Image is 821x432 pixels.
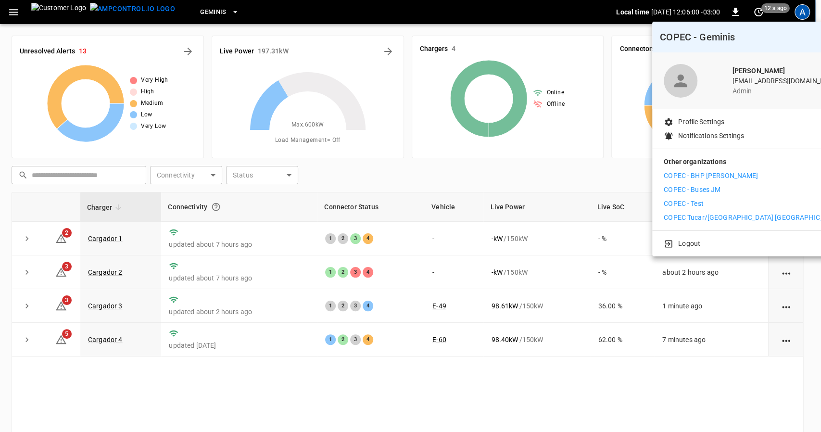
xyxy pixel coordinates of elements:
p: COPEC - BHP [PERSON_NAME] [664,171,758,181]
p: COPEC - Test [664,199,704,209]
p: Logout [678,239,700,249]
p: Profile Settings [678,117,724,127]
p: COPEC - Buses JM [664,185,720,195]
b: [PERSON_NAME] [733,67,785,75]
p: Notifications Settings [678,131,744,141]
div: profile-icon [664,64,697,98]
